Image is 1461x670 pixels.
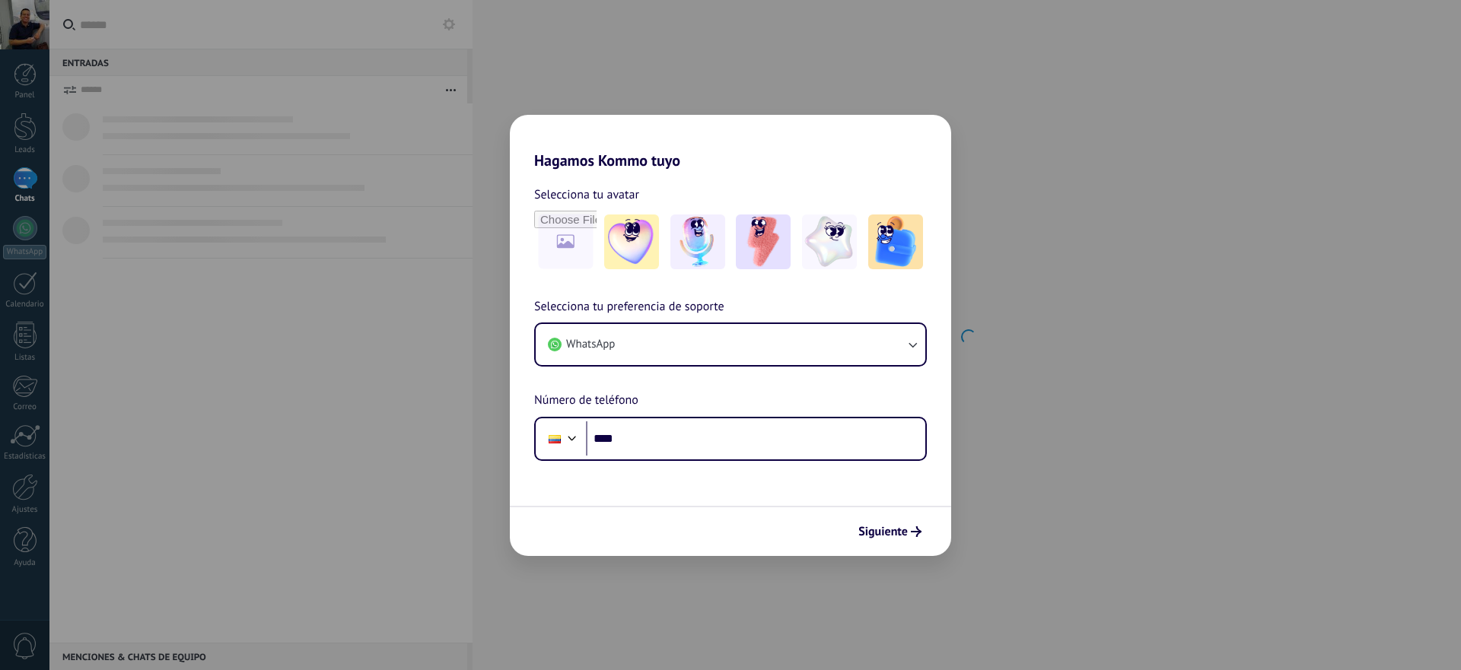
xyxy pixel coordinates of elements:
img: -2.jpeg [670,214,725,269]
span: WhatsApp [566,337,615,352]
button: WhatsApp [536,324,925,365]
img: -5.jpeg [868,214,923,269]
div: Ecuador: + 593 [540,423,569,455]
img: -1.jpeg [604,214,659,269]
span: Selecciona tu preferencia de soporte [534,297,724,317]
img: -4.jpeg [802,214,857,269]
button: Siguiente [851,519,928,545]
span: Selecciona tu avatar [534,185,639,205]
span: Número de teléfono [534,391,638,411]
span: Siguiente [858,526,908,537]
h2: Hagamos Kommo tuyo [510,115,951,170]
img: -3.jpeg [736,214,791,269]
